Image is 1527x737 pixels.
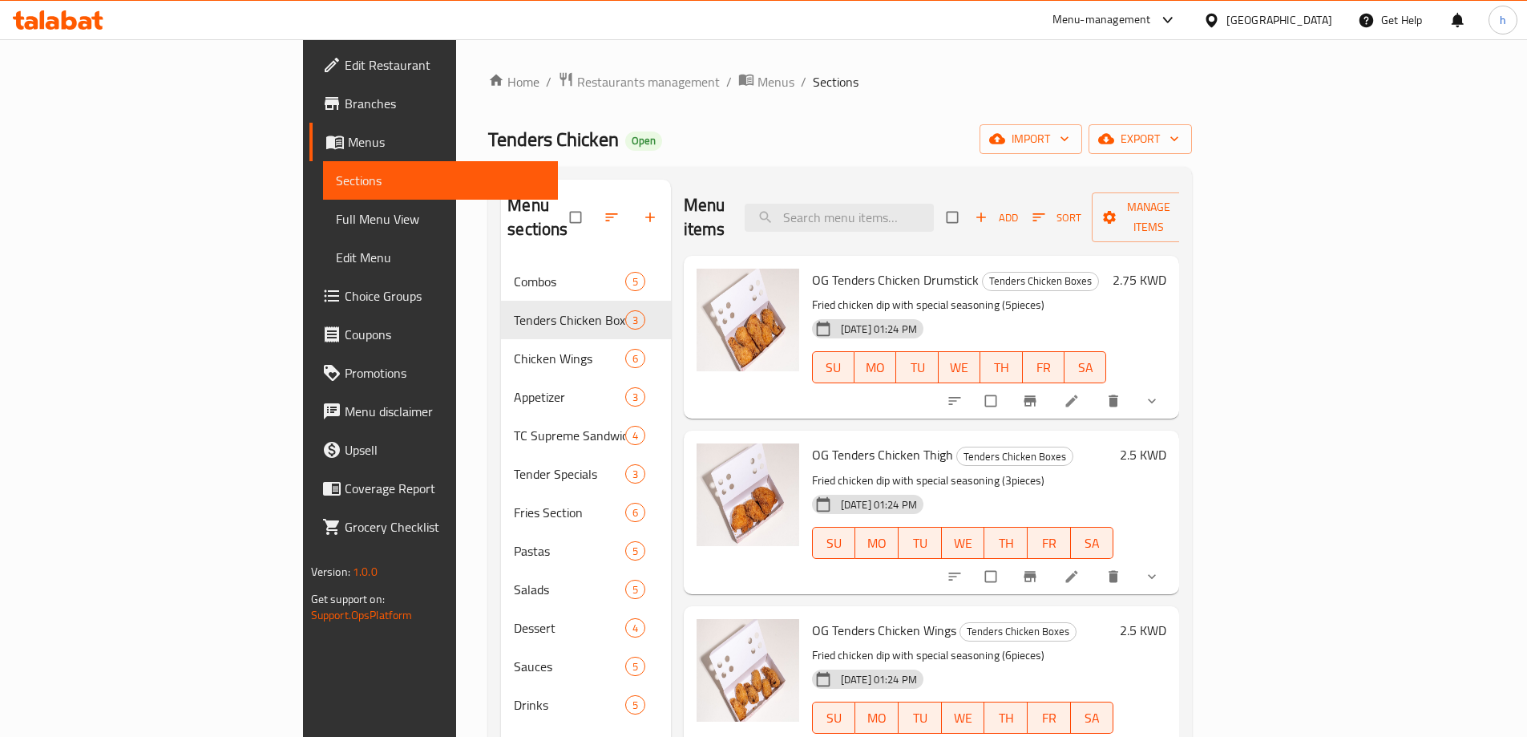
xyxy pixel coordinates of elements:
div: items [625,541,645,561]
span: 5 [626,274,644,290]
span: export [1101,129,1179,149]
span: Sort items [1022,205,1092,230]
div: Drinks5 [501,686,671,724]
div: Combos5 [501,262,671,301]
span: 5 [626,698,644,713]
div: Fries Section6 [501,493,671,532]
h6: 2.75 KWD [1113,269,1166,291]
div: Open [625,132,662,151]
button: Add section [632,200,671,235]
div: items [625,503,645,522]
span: 3 [626,467,644,482]
div: Tenders Chicken Boxes [956,447,1073,466]
button: delete [1096,383,1134,419]
a: Edit menu item [1064,393,1083,409]
svg: Show Choices [1144,569,1160,585]
div: items [625,426,645,445]
div: Salads [514,580,624,599]
span: Chicken Wings [514,349,624,368]
span: [DATE] 01:24 PM [834,322,923,337]
span: Menus [348,132,545,152]
button: WE [942,527,985,559]
a: Menu disclaimer [309,392,558,431]
div: Sauces [514,657,624,676]
div: Appetizer3 [501,378,671,416]
span: Open [625,134,662,148]
a: Edit Restaurant [309,46,558,84]
span: Manage items [1105,197,1193,237]
span: Sections [813,72,858,91]
span: 3 [626,313,644,328]
a: Coupons [309,315,558,354]
button: show more [1134,559,1173,594]
span: Menus [757,72,794,91]
h6: 2.5 KWD [1120,619,1166,642]
span: OG Tenders Chicken Drumstick [812,268,979,292]
span: Select to update [976,386,1009,416]
button: Branch-specific-item [1012,559,1051,594]
button: FR [1028,702,1071,734]
div: items [625,464,645,484]
div: Sauces5 [501,647,671,686]
a: Restaurants management [558,71,720,92]
span: Pastas [514,541,624,561]
span: Restaurants management [577,72,720,91]
span: FR [1034,707,1064,730]
span: 4 [626,621,644,636]
img: OG Tenders Chicken Wings [697,619,799,722]
span: TH [991,707,1021,730]
span: 5 [626,659,644,674]
span: Edit Menu [336,248,545,267]
button: WE [942,702,985,734]
button: import [980,124,1082,154]
span: 6 [626,505,644,520]
a: Branches [309,84,558,123]
div: Tender Specials3 [501,455,671,493]
div: items [625,695,645,715]
span: TC Supreme Sandwiches [514,426,624,445]
button: FR [1023,351,1064,383]
span: OG Tenders Chicken Thigh [812,443,953,467]
span: Select section [937,202,971,233]
img: OG Tenders Chicken Thigh [697,443,799,546]
span: FR [1034,532,1064,555]
span: SU [819,707,850,730]
span: SA [1077,707,1108,730]
span: 5 [626,582,644,597]
div: items [625,580,645,599]
a: Support.OpsPlatform [311,605,413,626]
span: TU [905,707,935,730]
a: Coverage Report [309,469,558,508]
a: Full Menu View [323,200,558,238]
button: SA [1071,702,1114,734]
button: SU [812,351,854,383]
button: MO [855,702,899,734]
svg: Show Choices [1144,393,1160,409]
span: Sections [336,171,545,190]
span: [DATE] 01:24 PM [834,672,923,687]
span: Dessert [514,618,624,638]
button: show more [1134,383,1173,419]
button: Manage items [1092,192,1206,242]
a: Grocery Checklist [309,508,558,546]
span: TU [903,356,931,379]
span: Sort [1032,209,1081,227]
button: MO [854,351,896,383]
a: Menus [309,123,558,161]
span: 3 [626,390,644,405]
span: TU [905,532,935,555]
span: Full Menu View [336,209,545,229]
span: Edit Restaurant [345,55,545,75]
span: 4 [626,428,644,443]
span: SA [1077,532,1108,555]
button: SU [812,527,856,559]
span: WE [948,532,979,555]
span: Appetizer [514,387,624,407]
span: MO [862,707,892,730]
button: WE [939,351,980,383]
span: Menu disclaimer [345,402,545,421]
li: / [801,72,806,91]
span: Sort sections [594,200,632,235]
